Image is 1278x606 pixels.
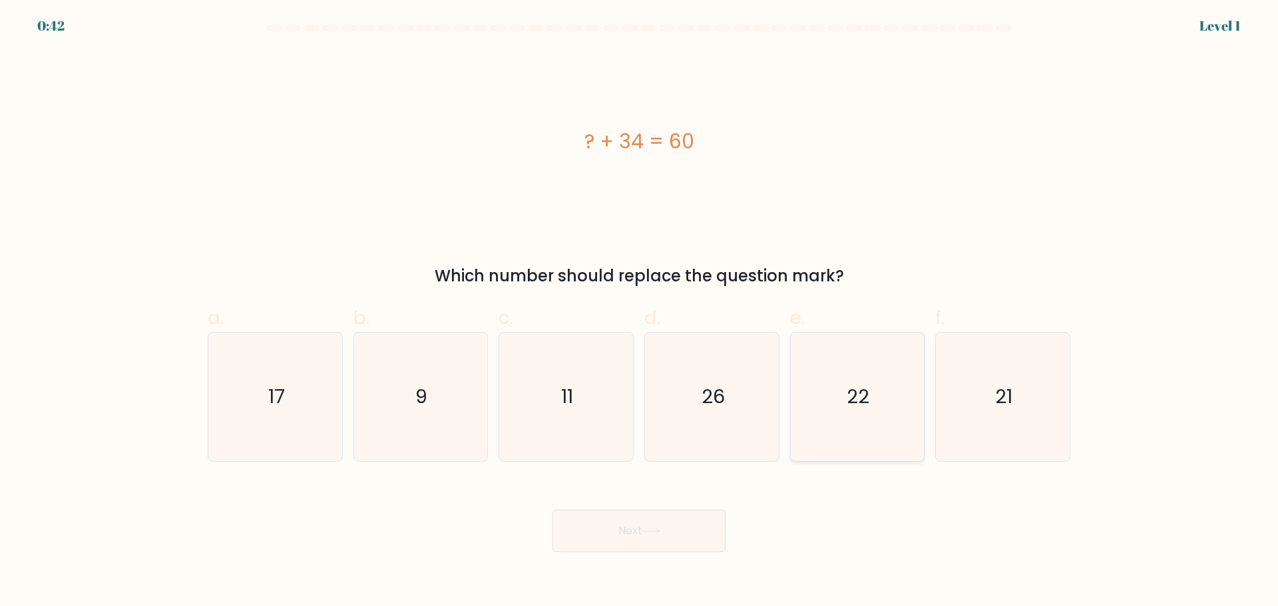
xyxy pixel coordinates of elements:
span: a. [208,305,224,331]
button: Next [552,510,726,552]
span: c. [499,305,513,331]
text: 17 [268,383,285,410]
span: f. [935,305,945,331]
div: 0:42 [37,16,65,36]
span: e. [790,305,805,331]
text: 26 [702,383,725,410]
text: 22 [847,383,870,410]
text: 11 [562,383,574,410]
span: b. [353,305,369,331]
text: 9 [416,383,428,410]
div: ? + 34 = 60 [208,126,1070,156]
text: 21 [996,383,1013,410]
div: Which number should replace the question mark? [216,264,1062,288]
div: Level 1 [1199,16,1241,36]
span: d. [644,305,660,331]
